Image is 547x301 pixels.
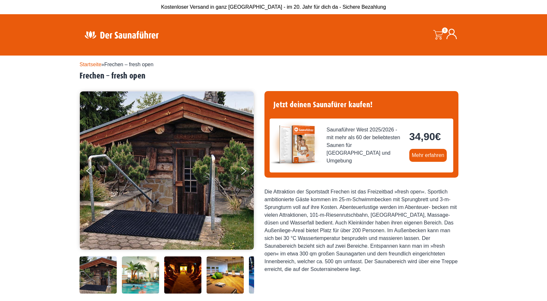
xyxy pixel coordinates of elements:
[442,27,448,33] span: 0
[270,119,321,170] img: der-saunafuehrer-2025-west.jpg
[240,164,256,180] button: Next
[80,71,467,81] h2: Frechen – fresh open
[409,149,447,162] a: Mehr erfahren
[80,62,102,67] a: Startseite
[104,62,154,67] span: Frechen – fresh open
[270,96,453,113] h4: Jetzt deinen Saunafürer kaufen!
[80,62,154,67] span: »
[435,131,441,142] span: €
[327,126,404,165] span: Saunaführer West 2025/2026 - mit mehr als 60 der beliebtesten Saunen für [GEOGRAPHIC_DATA] und Um...
[264,188,458,273] div: Die Attraktion der Sportstadt Frechen ist das Freizeitbad »fresh open«. Sportlich ambitionierte G...
[409,131,441,142] bdi: 34,90
[161,4,386,10] span: Kostenloser Versand in ganz [GEOGRAPHIC_DATA] - im 20. Jahr für dich da - Sichere Bezahlung
[86,164,102,180] button: Previous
